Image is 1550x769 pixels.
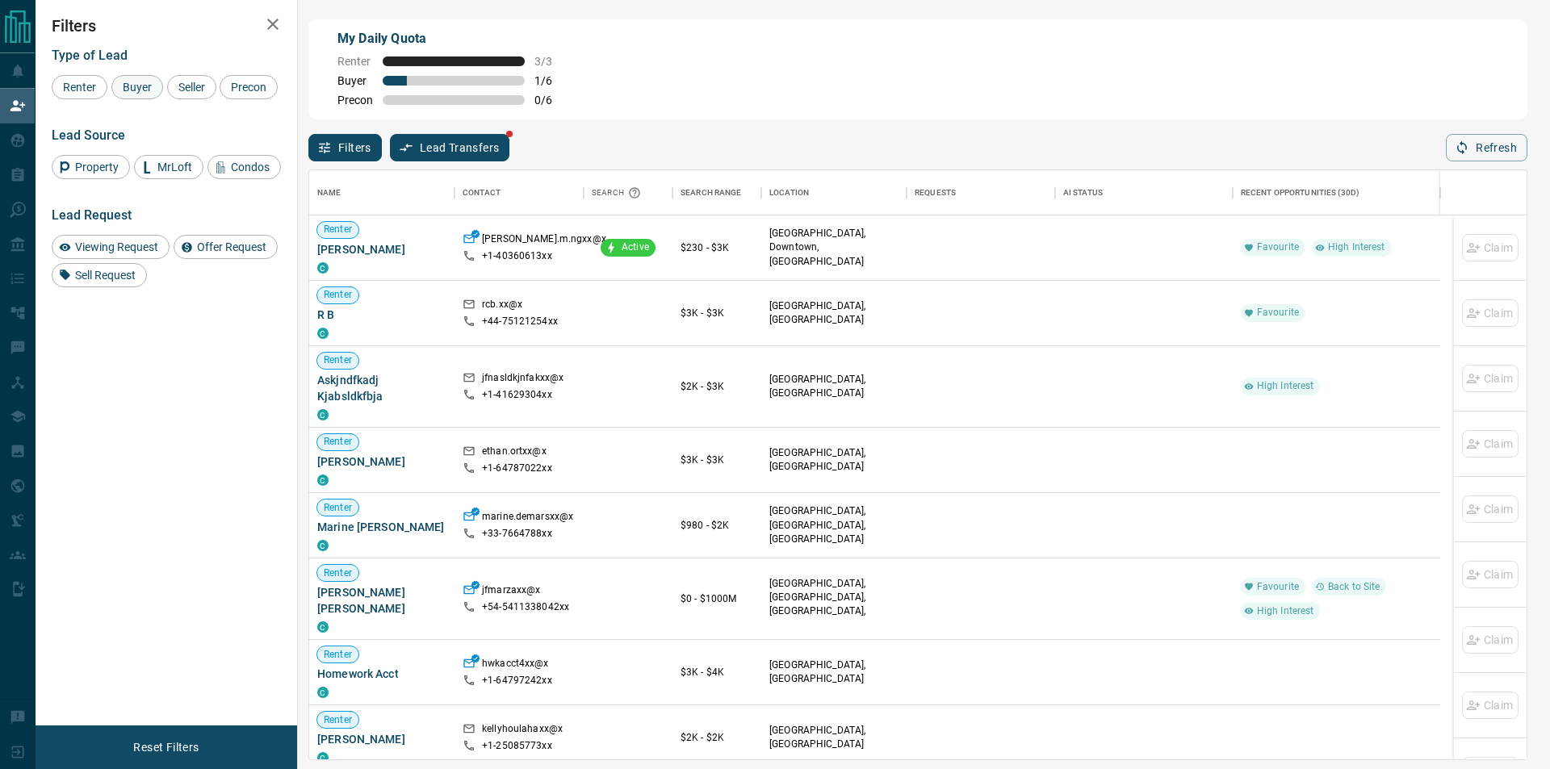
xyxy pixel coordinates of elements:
[1250,379,1321,393] span: High Interest
[672,170,761,215] div: Search Range
[207,155,281,179] div: Condos
[52,263,147,287] div: Sell Request
[134,155,203,179] div: MrLoft
[455,170,584,215] div: Contact
[1250,240,1305,254] span: Favourite
[681,665,753,679] p: $3K - $4K
[482,583,540,600] p: jfmarzaxx@x
[173,81,211,94] span: Seller
[52,16,281,36] h2: Filters
[52,75,107,99] div: Renter
[769,227,899,268] p: [GEOGRAPHIC_DATA], Downtown, [GEOGRAPHIC_DATA]
[1055,170,1233,215] div: AI Status
[769,170,809,215] div: Location
[317,372,446,404] span: Askjndfkadj Kjabsldkfbja
[482,249,552,263] p: +1- 40360613xx
[769,577,899,633] p: [GEOGRAPHIC_DATA], [GEOGRAPHIC_DATA], [GEOGRAPHIC_DATA], [GEOGRAPHIC_DATA]
[1063,170,1103,215] div: AI Status
[317,540,329,551] div: condos.ca
[317,648,358,662] span: Renter
[317,713,358,727] span: Renter
[482,739,552,753] p: +1- 25085773xx
[681,240,753,255] p: $230 - $3K
[1233,170,1440,215] div: Recent Opportunities (30d)
[1250,580,1305,594] span: Favourite
[1241,170,1359,215] div: Recent Opportunities (30d)
[1250,306,1305,320] span: Favourite
[482,445,547,462] p: ethan.ortxx@x
[317,453,446,470] span: [PERSON_NAME]
[317,328,329,339] div: condos.ca
[52,48,128,63] span: Type of Lead
[52,155,130,179] div: Property
[482,315,558,328] p: +44- 75121254xx
[317,584,446,616] span: [PERSON_NAME] [PERSON_NAME]
[317,435,358,449] span: Renter
[317,223,358,236] span: Renter
[337,74,373,87] span: Buyer
[769,724,899,751] p: [GEOGRAPHIC_DATA], [GEOGRAPHIC_DATA]
[317,731,446,747] span: [PERSON_NAME]
[317,621,329,633] div: condos.ca
[225,161,275,173] span: Condos
[482,510,573,527] p: marine.demarsxx@x
[769,658,899,686] p: [GEOGRAPHIC_DATA], [GEOGRAPHIC_DATA]
[681,591,753,606] p: $0 - $1000M
[52,127,125,143] span: Lead Source
[769,299,899,327] p: [GEOGRAPHIC_DATA], [GEOGRAPHIC_DATA]
[769,446,899,474] p: [GEOGRAPHIC_DATA], [GEOGRAPHIC_DATA]
[769,504,899,545] p: [GEOGRAPHIC_DATA], [GEOGRAPHIC_DATA], [GEOGRAPHIC_DATA]
[309,170,455,215] div: Name
[69,161,124,173] span: Property
[337,94,373,107] span: Precon
[317,566,358,580] span: Renter
[1322,240,1392,254] span: High Interest
[681,453,753,467] p: $3K - $3K
[482,232,606,249] p: [PERSON_NAME].m.ngxx@x
[69,240,164,253] span: Viewing Request
[482,657,549,674] p: hwkacct4xx@x
[57,81,102,94] span: Renter
[317,501,358,515] span: Renter
[317,353,358,367] span: Renter
[191,240,272,253] span: Offer Request
[592,170,645,215] div: Search
[534,55,570,68] span: 3 / 3
[317,519,446,535] span: Marine [PERSON_NAME]
[123,733,209,761] button: Reset Filters
[52,235,170,259] div: Viewing Request
[317,687,329,698] div: condos.ca
[534,74,570,87] span: 1 / 6
[317,409,329,420] div: condos.ca
[111,75,163,99] div: Buyer
[174,235,278,259] div: Offer Request
[337,29,570,48] p: My Daily Quota
[220,75,278,99] div: Precon
[167,75,216,99] div: Seller
[1322,580,1387,594] span: Back to Site
[52,207,132,223] span: Lead Request
[681,170,742,215] div: Search Range
[317,288,358,302] span: Renter
[761,170,907,215] div: Location
[769,373,899,400] p: [GEOGRAPHIC_DATA], [GEOGRAPHIC_DATA]
[117,81,157,94] span: Buyer
[317,474,329,486] div: condos.ca
[482,674,552,688] p: +1- 64797242xx
[681,730,753,745] p: $2K - $2K
[317,170,341,215] div: Name
[463,170,501,215] div: Contact
[907,170,1055,215] div: Requests
[482,600,569,614] p: +54- 5411338042xx
[482,371,563,388] p: jfnasldkjnfakxx@x
[534,94,570,107] span: 0 / 6
[317,307,446,323] span: R B
[615,240,656,254] span: Active
[482,722,563,739] p: kellyhoulahaxx@x
[915,170,956,215] div: Requests
[225,81,272,94] span: Precon
[482,527,552,541] p: +33- 7664788xx
[317,262,329,274] div: condos.ca
[69,269,141,282] span: Sell Request
[337,55,373,68] span: Renter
